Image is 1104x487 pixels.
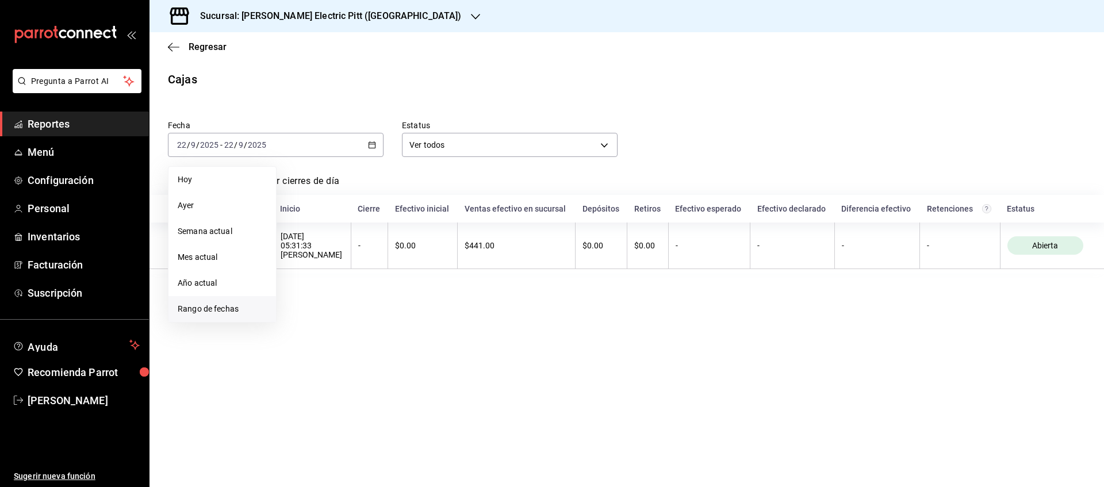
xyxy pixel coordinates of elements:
[224,140,234,149] input: --
[1028,241,1063,250] span: Abierta
[220,140,223,149] span: -
[28,257,140,273] span: Facturación
[189,41,227,52] span: Regresar
[244,140,247,149] span: /
[402,121,618,129] label: Estatus
[842,241,913,250] div: -
[13,69,141,93] button: Pregunta a Parrot AI
[187,140,190,149] span: /
[28,393,140,408] span: [PERSON_NAME]
[178,251,267,263] span: Mes actual
[402,133,618,157] div: Ver todos
[168,41,227,52] button: Regresar
[465,204,569,213] div: Ventas efectivo en sucursal
[196,140,200,149] span: /
[247,140,267,149] input: ----
[28,201,140,216] span: Personal
[31,75,124,87] span: Pregunta a Parrot AI
[982,204,991,213] svg: Total de retenciones de propinas registradas
[200,140,219,149] input: ----
[168,121,384,129] label: Fecha
[266,175,339,195] a: Ver cierres de día
[191,9,462,23] h3: Sucursal: [PERSON_NAME] Electric Pitt ([GEOGRAPHIC_DATA])
[178,200,267,212] span: Ayer
[841,204,913,213] div: Diferencia efectivo
[28,144,140,160] span: Menú
[178,303,267,315] span: Rango de fechas
[395,241,450,250] div: $0.00
[178,174,267,186] span: Hoy
[582,241,620,250] div: $0.00
[280,204,344,213] div: Inicio
[28,229,140,244] span: Inventarios
[634,204,662,213] div: Retiros
[238,140,244,149] input: --
[927,241,992,250] div: -
[358,204,381,213] div: Cierre
[281,232,344,259] div: [DATE] 05:31:33 [PERSON_NAME]
[675,204,743,213] div: Efectivo esperado
[28,116,140,132] span: Reportes
[757,241,827,250] div: -
[28,365,140,380] span: Recomienda Parrot
[465,241,568,250] div: $441.00
[178,225,267,237] span: Semana actual
[234,140,237,149] span: /
[168,71,197,88] div: Cajas
[190,140,196,149] input: --
[28,172,140,188] span: Configuración
[757,204,827,213] div: Efectivo declarado
[395,204,451,213] div: Efectivo inicial
[634,241,661,250] div: $0.00
[358,241,381,250] div: -
[28,285,140,301] span: Suscripción
[582,204,620,213] div: Depósitos
[1007,204,1086,213] div: Estatus
[177,140,187,149] input: --
[28,338,125,352] span: Ayuda
[178,277,267,289] span: Año actual
[14,470,140,482] span: Sugerir nueva función
[676,241,743,250] div: -
[8,83,141,95] a: Pregunta a Parrot AI
[927,204,993,213] div: Retenciones
[126,30,136,39] button: open_drawer_menu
